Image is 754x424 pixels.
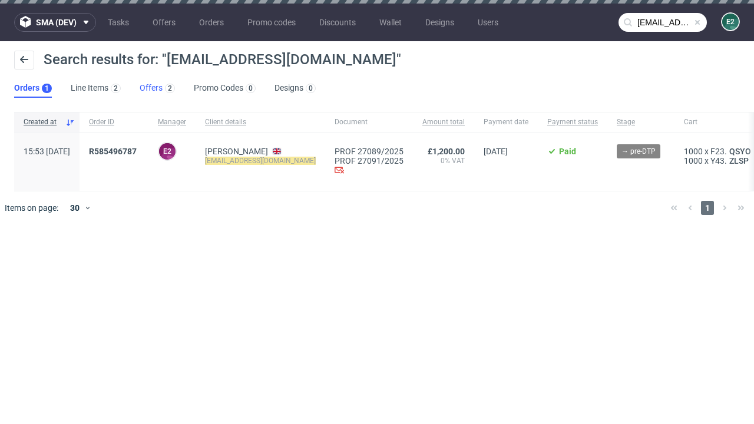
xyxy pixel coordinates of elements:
[684,117,753,127] span: Cart
[114,84,118,92] div: 2
[710,156,727,165] span: Y43.
[727,147,753,156] a: QSYO
[372,13,409,32] a: Wallet
[422,156,465,165] span: 0% VAT
[547,117,598,127] span: Payment status
[194,79,256,98] a: Promo Codes0
[722,14,739,30] figcaption: e2
[335,147,404,156] a: PROF 27089/2025
[101,13,136,32] a: Tasks
[71,79,121,98] a: Line Items2
[158,117,186,127] span: Manager
[275,79,316,98] a: Designs0
[159,143,176,160] figcaption: e2
[422,117,465,127] span: Amount total
[89,147,137,156] span: R585496787
[312,13,363,32] a: Discounts
[168,84,172,92] div: 2
[89,147,139,156] a: R585496787
[140,79,175,98] a: Offers2
[14,79,52,98] a: Orders1
[240,13,303,32] a: Promo codes
[24,117,61,127] span: Created at
[418,13,461,32] a: Designs
[24,147,70,156] span: 15:53 [DATE]
[484,147,508,156] span: [DATE]
[471,13,505,32] a: Users
[63,200,84,216] div: 30
[684,147,753,156] div: x
[205,157,316,165] mark: [EMAIL_ADDRESS][DOMAIN_NAME]
[684,156,703,165] span: 1000
[335,156,404,165] a: PROF 27091/2025
[710,147,727,156] span: F23.
[14,13,96,32] button: sma (dev)
[192,13,231,32] a: Orders
[335,117,404,127] span: Document
[249,84,253,92] div: 0
[684,147,703,156] span: 1000
[145,13,183,32] a: Offers
[559,147,576,156] span: Paid
[205,147,268,156] a: [PERSON_NAME]
[621,146,656,157] span: → pre-DTP
[484,117,528,127] span: Payment date
[89,117,139,127] span: Order ID
[428,147,465,156] span: £1,200.00
[44,51,401,68] span: Search results for: "[EMAIL_ADDRESS][DOMAIN_NAME]"
[205,117,316,127] span: Client details
[617,117,665,127] span: Stage
[684,156,753,165] div: x
[701,201,714,215] span: 1
[727,156,751,165] a: ZLSP
[309,84,313,92] div: 0
[45,84,49,92] div: 1
[5,202,58,214] span: Items on page:
[36,18,77,26] span: sma (dev)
